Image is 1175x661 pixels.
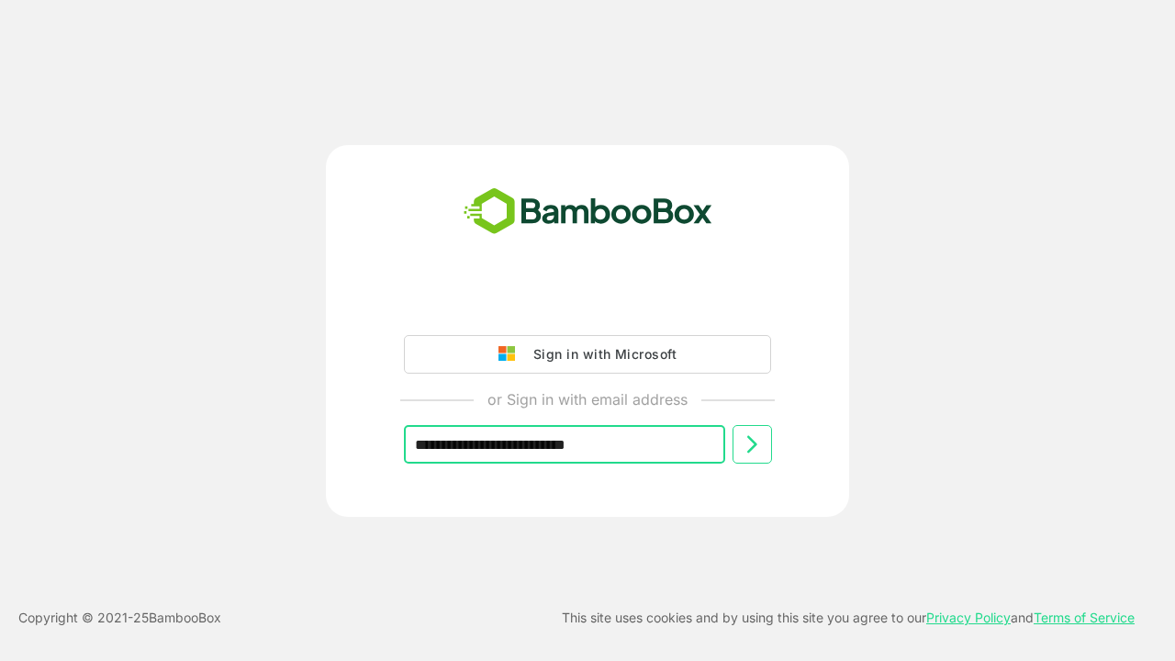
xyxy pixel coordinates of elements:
[453,182,722,242] img: bamboobox
[18,607,221,629] p: Copyright © 2021- 25 BambooBox
[404,335,771,374] button: Sign in with Microsoft
[487,388,688,410] p: or Sign in with email address
[562,607,1135,629] p: This site uses cookies and by using this site you agree to our and
[926,610,1011,625] a: Privacy Policy
[524,342,677,366] div: Sign in with Microsoft
[395,284,780,324] iframe: Sign in with Google Button
[498,346,524,363] img: google
[1034,610,1135,625] a: Terms of Service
